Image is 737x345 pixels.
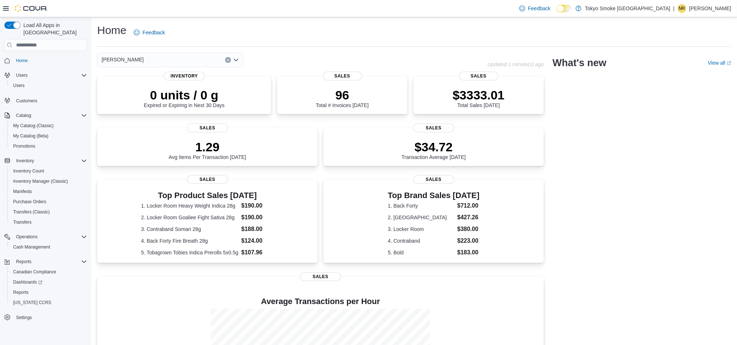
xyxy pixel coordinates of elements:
button: Reports [13,257,34,266]
span: Operations [13,232,87,241]
span: Manifests [10,187,87,196]
img: Cova [15,5,48,12]
button: Settings [1,312,90,323]
dd: $712.00 [457,201,479,210]
span: Users [16,72,27,78]
p: 1.29 [169,140,246,154]
a: Customers [13,96,40,105]
h4: Average Transactions per Hour [103,297,538,306]
span: My Catalog (Classic) [13,123,54,129]
span: Promotions [13,143,35,149]
span: Manifests [13,189,32,194]
button: Inventory [13,156,37,165]
dd: $183.00 [457,248,479,257]
span: Sales [323,72,362,80]
a: My Catalog (Classic) [10,121,57,130]
dd: $190.00 [241,201,274,210]
span: Catalog [13,111,87,120]
p: Tokyo Smoke [GEOGRAPHIC_DATA] [585,4,670,13]
span: Home [16,58,28,64]
span: My Catalog (Beta) [10,132,87,140]
a: Transfers (Classic) [10,208,53,216]
p: $3333.01 [453,88,505,102]
span: Inventory [13,156,87,165]
span: Canadian Compliance [10,268,87,276]
span: Transfers (Classic) [13,209,50,215]
span: Canadian Compliance [13,269,56,275]
button: Inventory Count [7,166,90,176]
button: Customers [1,95,90,106]
dt: 5. Bold [388,249,454,256]
span: [PERSON_NAME] [102,55,144,64]
span: Cash Management [13,244,50,250]
span: Users [10,81,87,90]
h3: Top Brand Sales [DATE] [388,191,479,200]
button: Operations [1,232,90,242]
a: Feedback [131,25,168,40]
span: Users [13,83,24,88]
dd: $190.00 [241,213,274,222]
button: Reports [7,287,90,297]
a: Inventory Manager (Classic) [10,177,71,186]
span: Cash Management [10,243,87,251]
dt: 3. Contraband Somari 28g [141,225,238,233]
span: My Catalog (Classic) [10,121,87,130]
span: Settings [13,313,87,322]
input: Dark Mode [556,5,572,12]
dd: $124.00 [241,236,274,245]
button: Cash Management [7,242,90,252]
button: Home [1,55,90,66]
dd: $427.26 [457,213,479,222]
span: NR [679,4,685,13]
span: Customers [13,96,87,105]
a: Reports [10,288,31,297]
h1: Home [97,23,126,38]
span: Purchase Orders [13,199,46,205]
span: Load All Apps in [GEOGRAPHIC_DATA] [20,22,87,36]
span: Customers [16,98,37,104]
span: Settings [16,315,32,321]
span: Transfers [13,219,31,225]
span: Feedback [528,5,550,12]
div: Expired or Expiring in Next 30 Days [144,88,225,108]
span: Dashboards [10,278,87,287]
span: My Catalog (Beta) [13,133,49,139]
dt: 3. Locker Room [388,225,454,233]
button: My Catalog (Classic) [7,121,90,131]
div: Transaction Average [DATE] [402,140,466,160]
dd: $107.96 [241,248,274,257]
button: Purchase Orders [7,197,90,207]
dt: 1. Back Forty [388,202,454,209]
span: Inventory Manager (Classic) [13,178,68,184]
button: My Catalog (Beta) [7,131,90,141]
dt: 5. Tobagrown Tobies Indica Prerolls 5x0.5g [141,249,238,256]
span: Sales [300,272,341,281]
a: Home [13,56,31,65]
button: Manifests [7,186,90,197]
span: Operations [16,234,38,240]
span: Dashboards [13,279,42,285]
a: View allExternal link [708,60,731,66]
dt: 4. Back Forty Fire Breath 28g [141,237,238,244]
button: Transfers (Classic) [7,207,90,217]
span: [US_STATE] CCRS [13,300,51,306]
span: Sales [413,175,454,184]
button: Operations [13,232,41,241]
p: Updated 1 minute(s) ago [487,61,544,67]
a: Dashboards [7,277,90,287]
span: Transfers [10,218,87,227]
nav: Complex example [4,52,87,342]
span: Reports [13,257,87,266]
span: Users [13,71,87,80]
span: Inventory [16,158,34,164]
div: Avg Items Per Transaction [DATE] [169,140,246,160]
dt: 1. Locker Room Heavy Weight Indica 28g [141,202,238,209]
p: | [673,4,675,13]
span: Reports [16,259,31,265]
a: Purchase Orders [10,197,49,206]
button: Open list of options [233,57,239,63]
span: Home [13,56,87,65]
a: Feedback [516,1,553,16]
span: Reports [10,288,87,297]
